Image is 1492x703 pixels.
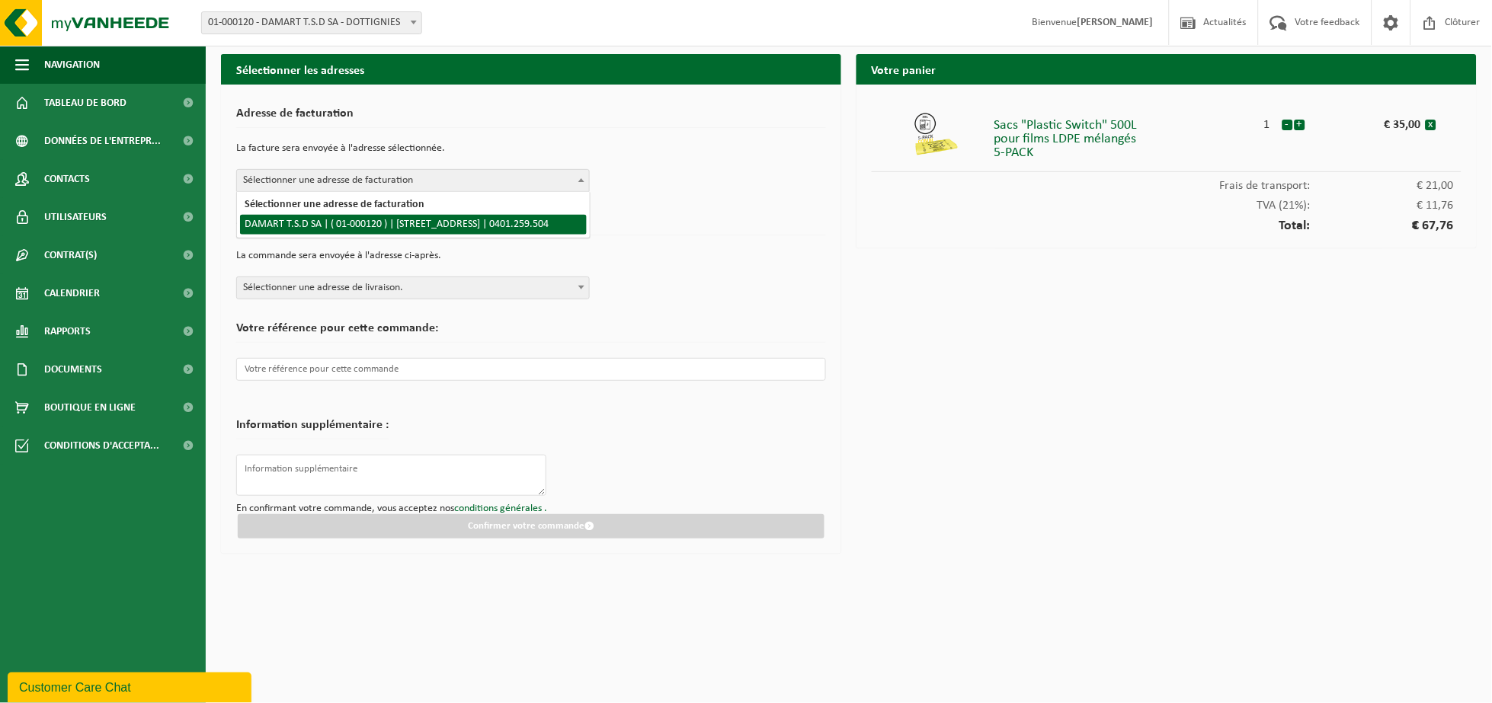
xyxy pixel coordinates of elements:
img: 01-999963 [914,111,959,157]
span: 01-000120 - DAMART T.S.D SA - DOTTIGNIES [201,11,422,34]
h2: Information supplémentaire : [236,419,389,439]
span: Données de l'entrepr... [44,122,161,160]
strong: [PERSON_NAME] [1077,17,1154,28]
span: Contacts [44,160,90,198]
span: Sélectionner une adresse de livraison. [237,277,589,299]
span: Tableau de bord [44,84,126,122]
span: Calendrier [44,274,100,312]
span: Sélectionner une adresse de livraison. [236,276,590,299]
h2: Votre panier [856,54,1477,84]
span: Conditions d'accepta... [44,427,159,465]
span: Rapports [44,312,91,350]
li: Sélectionner une adresse de facturation [240,195,587,215]
span: € 11,76 [1311,200,1455,212]
h2: Adresse de facturation [236,107,826,128]
a: conditions générales . [454,503,547,514]
p: La commande sera envoyée à l'adresse ci-après. [236,243,826,269]
p: En confirmant votre commande, vous acceptez nos [236,503,826,514]
span: € 21,00 [1311,180,1455,192]
h2: Sélectionner les adresses [221,54,841,84]
span: Utilisateurs [44,198,107,236]
span: Sélectionner une adresse de facturation [236,169,590,192]
span: Contrat(s) [44,236,97,274]
div: TVA (21%): [872,192,1462,212]
span: Sélectionner une adresse de facturation [237,170,589,191]
span: Navigation [44,46,100,84]
span: 01-000120 - DAMART T.S.D SA - DOTTIGNIES [202,12,421,34]
div: Total: [872,212,1462,233]
h2: Votre référence pour cette commande: [236,322,826,343]
span: € 67,76 [1311,219,1455,233]
button: Confirmer votre commande [238,514,824,538]
span: Documents [44,350,102,388]
li: DAMART T.S.D SA | ( 01-000120 ) | [STREET_ADDRESS] | 0401.259.504 [240,215,587,235]
p: La facture sera envoyée à l'adresse sélectionnée. [236,136,826,161]
span: Boutique en ligne [44,388,136,427]
div: Frais de transport: [872,172,1462,192]
button: + [1295,120,1305,130]
button: - [1282,120,1293,130]
button: x [1426,120,1436,130]
div: 1 [1253,111,1282,131]
input: Votre référence pour cette commande [236,358,826,381]
div: € 35,00 [1339,111,1425,131]
div: Sacs "Plastic Switch" 500L pour films LDPE mélangés 5-PACK [994,111,1253,160]
iframe: chat widget [8,669,255,703]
